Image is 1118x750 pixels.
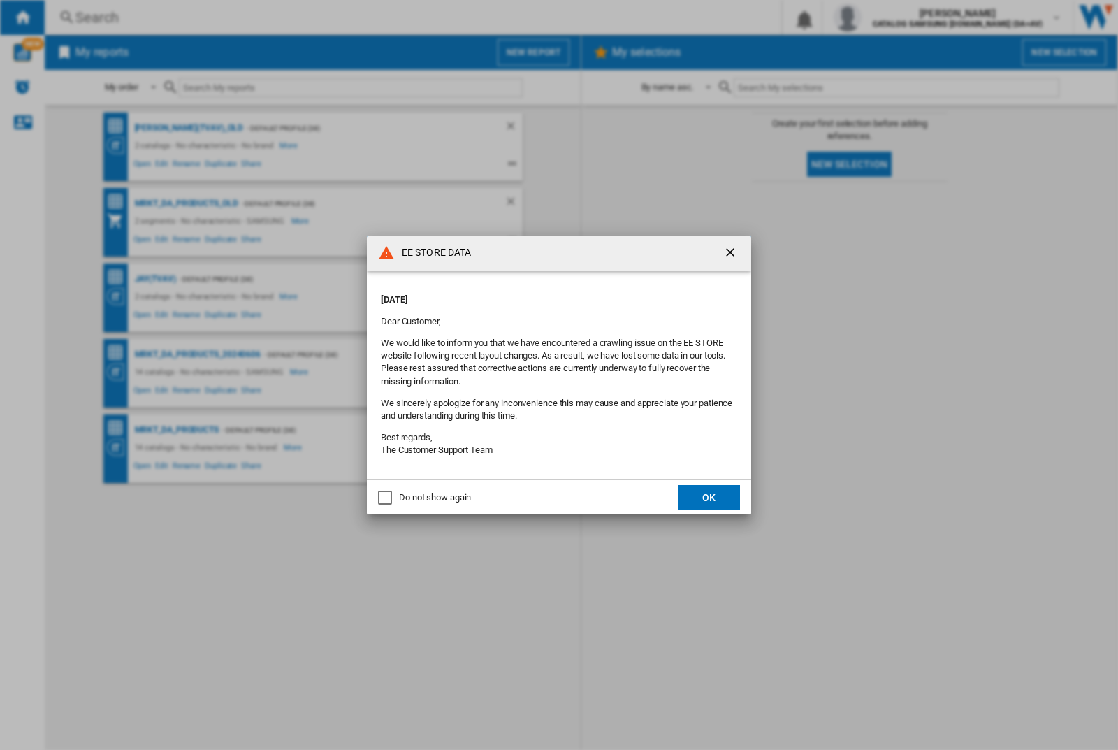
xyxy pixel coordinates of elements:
p: We would like to inform you that we have encountered a crawling issue on the EE STORE website fol... [381,337,737,388]
div: Do not show again [399,491,471,504]
button: getI18NText('BUTTONS.CLOSE_DIALOG') [718,239,746,267]
ng-md-icon: getI18NText('BUTTONS.CLOSE_DIALOG') [723,245,740,262]
p: We sincerely apologize for any inconvenience this may cause and appreciate your patience and unde... [381,397,737,422]
strong: [DATE] [381,294,407,305]
p: Dear Customer, [381,315,737,328]
h4: EE STORE DATA [395,246,471,260]
md-checkbox: Do not show again [378,491,471,505]
p: Best regards, The Customer Support Team [381,431,737,456]
button: OK [678,485,740,510]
